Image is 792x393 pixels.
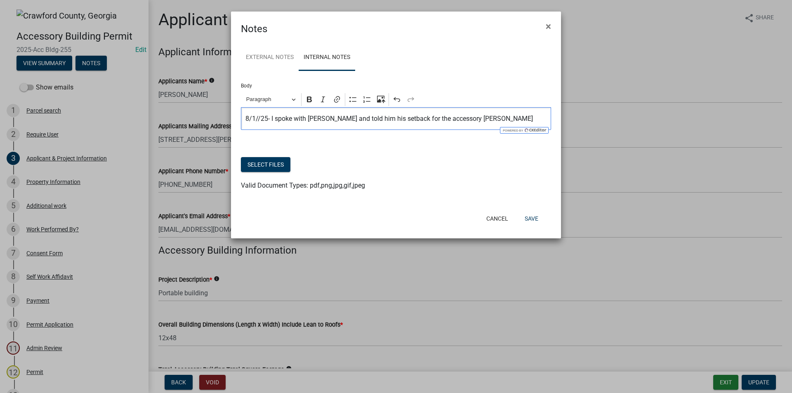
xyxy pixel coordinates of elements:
button: Save [518,211,545,226]
button: Close [539,15,558,38]
div: Editor toolbar [241,92,551,107]
span: Valid Document Types: pdf,png,jpg,gif,jpeg [241,181,365,189]
a: External Notes [241,45,299,71]
button: Cancel [480,211,515,226]
p: 8/1//25- I spoke with [PERSON_NAME] and told him his setback for the accessory [PERSON_NAME] [245,114,547,124]
button: Select files [241,157,290,172]
span: Paragraph [246,94,289,104]
span: × [546,21,551,32]
label: Body [241,83,252,88]
h4: Notes [241,21,267,36]
div: Editor editing area: main. Press Alt+0 for help. [241,107,551,130]
span: Powered by [502,129,523,132]
button: Paragraph, Heading [243,93,299,106]
a: Internal Notes [299,45,355,71]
